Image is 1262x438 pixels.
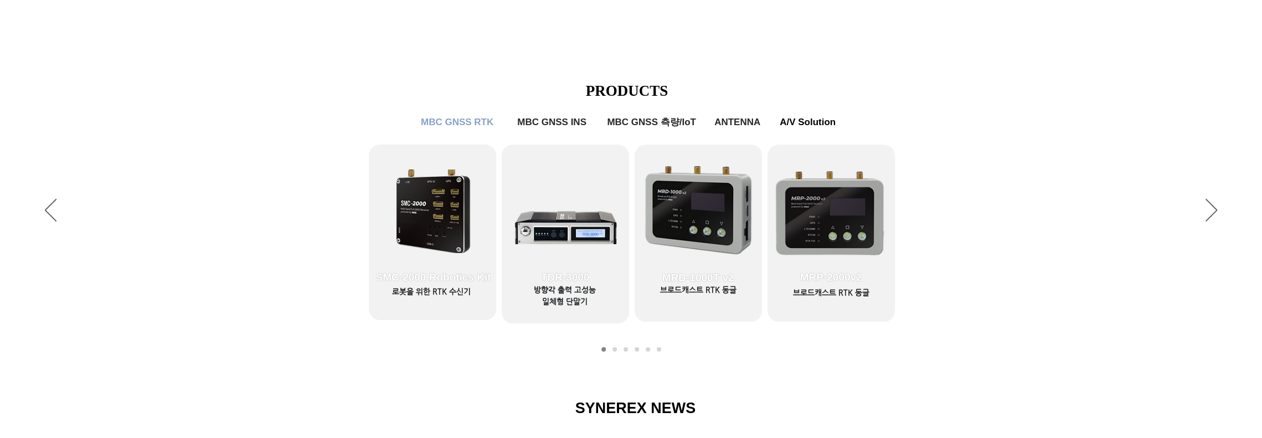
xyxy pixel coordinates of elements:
[413,111,502,133] a: MBC GNSS RTK
[657,347,661,352] a: A/V Solution
[780,117,836,128] span: A/V Solution
[767,145,895,316] a: MRP-2000v2
[635,145,762,317] a: MRD-1000T v2
[612,347,617,352] a: MBC GNSS RTK2
[1057,89,1262,438] iframe: Wix Chat
[517,117,586,128] span: MBC GNSS INS
[710,111,765,133] a: ANTENNA
[575,400,696,416] span: SYNEREX NEWS
[662,272,734,284] span: MRD-1000T v2
[772,111,844,133] a: A/V Solution
[800,271,862,284] span: MRP-2000v2
[635,347,639,352] a: MBC GNSS 측량/IoT
[601,347,606,352] a: MBC GNSS RTK1
[376,271,491,284] span: SMC-2000 Robotics Kit
[598,347,665,352] nav: 슬라이드
[646,347,650,352] a: ANTENNA
[502,145,629,316] a: TDR-3000
[541,271,590,284] span: TDR-3000
[624,347,628,352] a: MBC GNSS INS
[45,199,56,223] button: 이전
[421,117,493,128] span: MBC GNSS RTK
[370,145,497,316] a: SMC-2000 Robotics Kit
[511,111,594,133] a: MBC GNSS INS
[586,83,668,99] span: PRODUCTS
[599,111,704,133] a: MBC GNSS 측량/IoT
[607,116,696,128] span: MBC GNSS 측량/IoT
[714,117,760,128] span: ANTENNA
